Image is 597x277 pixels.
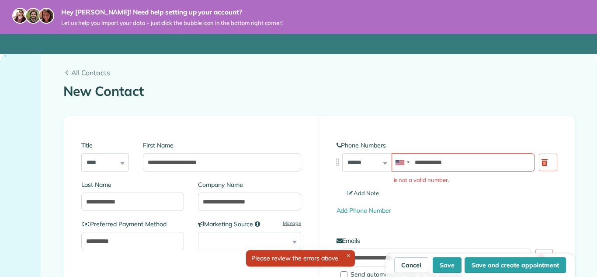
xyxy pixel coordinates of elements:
[198,220,301,228] label: Marketing Source
[347,189,379,196] span: Add Note
[81,141,129,150] label: Title
[198,180,301,189] label: Company Name
[433,257,462,273] button: Save
[337,236,557,245] label: Emails
[38,8,54,24] img: michelle-19f622bdf1676172e81f8f8fba1fb50e276960ebfe0243fe18214015130c80e4.jpg
[246,250,355,266] div: Please review the errors above
[337,207,391,214] a: Add Phone Number
[337,141,557,150] label: Phone Numbers
[61,19,283,27] span: Let us help you import your data - just click the bubble icon in the bottom right corner!
[81,180,184,189] label: Last Name
[283,220,301,227] a: Manage
[465,257,566,273] button: Save and create appointment
[81,220,184,228] label: Preferred Payment Method
[71,67,575,78] span: All Contacts
[143,141,301,150] label: First Name
[394,176,535,185] span: is not a valid number.
[63,84,575,98] h1: New Contact
[394,257,428,273] a: Cancel
[61,8,283,17] strong: Hey [PERSON_NAME]! Need help setting up your account?
[25,8,41,24] img: jorge-587dff0eeaa6aab1f244e6dc62b8924c3b6ad411094392a53c71c6c4a576187d.jpg
[63,67,575,78] a: All Contacts
[392,154,412,171] div: United States: +1
[333,158,342,167] img: drag_indicator-119b368615184ecde3eda3c64c821f6cf29d3e2b97b89ee44bc31753036683e5.png
[12,8,28,24] img: maria-72a9807cf96188c08ef61303f053569d2e2a8a1cde33d635c8a3ac13582a053d.jpg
